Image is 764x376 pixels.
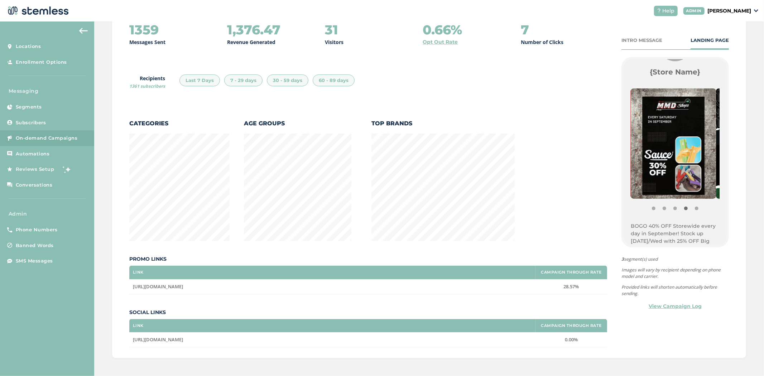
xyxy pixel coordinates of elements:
[129,119,230,128] label: Categories
[133,336,183,343] span: [URL][DOMAIN_NAME]
[707,7,751,15] p: [PERSON_NAME]
[621,37,662,44] div: INTRO MESSAGE
[663,7,675,15] span: Help
[129,255,607,263] label: Promo Links
[16,257,53,265] span: SMS Messages
[681,203,691,214] button: Item 3
[16,59,67,66] span: Enrollment Options
[227,23,280,37] h2: 1,376.47
[129,83,165,89] span: 1361 subscribers
[244,119,351,128] label: Age Groups
[754,9,758,12] img: icon_down-arrow-small-66adaf34.svg
[16,103,42,111] span: Segments
[129,74,165,90] label: Recipients
[224,74,263,87] div: 7 - 29 days
[16,43,41,50] span: Locations
[227,38,275,46] p: Revenue Generated
[133,323,144,328] label: Link
[60,162,74,177] img: glitter-stars-b7820f95.gif
[129,38,165,46] p: Messages Sent
[16,166,54,173] span: Reviews Setup
[648,203,659,214] button: Item 0
[670,203,681,214] button: Item 2
[521,23,529,37] h2: 7
[539,284,604,290] label: 28.57%
[423,38,458,46] a: Opt Out Rate
[539,337,604,343] label: 0.00%
[129,309,607,316] label: Social Links
[16,226,58,233] span: Phone Numbers
[728,342,764,376] iframe: Chat Widget
[541,270,602,275] label: Campaign Through Rate
[16,119,46,126] span: Subscribers
[631,223,716,259] span: BOGO 40% OFF Storewide every day in September! Stock up [DATE]/Wed with 25% OFF Big Bags 14g+ and...
[565,336,578,343] span: 0.00%
[691,37,729,44] div: LANDING PAGE
[564,283,579,290] span: 28.57%
[621,256,624,262] strong: 3
[133,337,532,343] label: https://www.instagram.com/mmdsocal/?hl=en
[650,67,701,77] label: {Store Name}
[133,283,183,290] span: [URL][DOMAIN_NAME]
[649,303,702,310] a: View Campaign Log
[313,74,355,87] div: 60 - 89 days
[621,267,729,280] p: Images will vary by recipient depending on phone model and carrier.
[657,9,661,13] img: icon-help-white-03924b79.svg
[133,284,532,290] label: https://mmdshops.com
[621,256,729,262] span: segment(s) used
[631,88,716,199] img: RNgFvalOnPv7hIoELxf1fg6gJpBalDYOSUp88tM8.png
[79,28,88,34] img: icon-arrow-back-accent-c549486e.svg
[179,74,220,87] div: Last 7 Days
[16,242,54,249] span: Banned Words
[541,323,602,328] label: Campaign Through Rate
[621,284,729,297] p: Provided links will shorten automatically before sending.
[659,203,670,214] button: Item 1
[267,74,308,87] div: 30 - 59 days
[325,23,338,37] h2: 31
[325,38,343,46] p: Visitors
[133,270,144,275] label: Link
[129,23,159,37] h2: 1359
[6,4,69,18] img: logo-dark-0685b13c.svg
[423,23,462,37] h2: 0.66%
[16,135,78,142] span: On-demand Campaigns
[16,182,53,189] span: Conversations
[691,203,702,214] button: Item 4
[16,150,50,158] span: Automations
[683,7,705,15] div: ADMIN
[521,38,563,46] p: Number of Clicks
[371,119,515,128] label: Top Brands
